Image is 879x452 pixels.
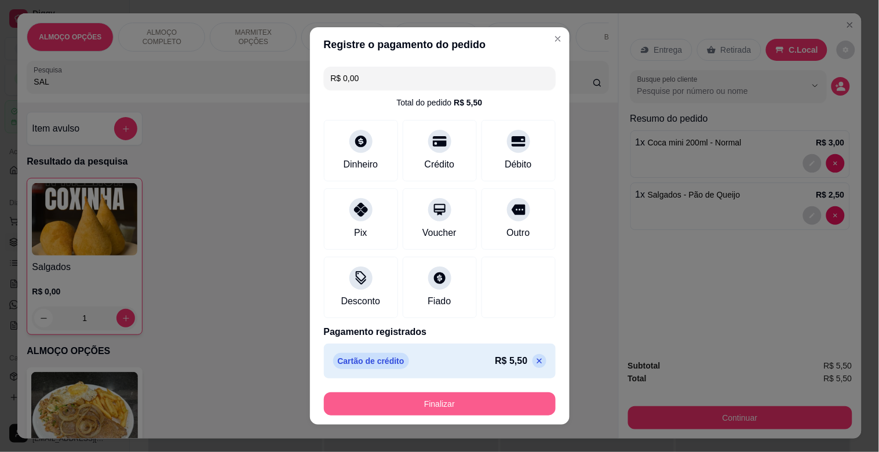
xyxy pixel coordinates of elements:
div: Crédito [425,158,455,172]
div: Débito [505,158,531,172]
button: Close [549,30,567,48]
div: Fiado [428,294,451,308]
div: Outro [506,226,530,240]
p: R$ 5,50 [495,354,527,368]
div: Voucher [422,226,457,240]
p: Cartão de crédito [333,353,409,369]
input: Ex.: hambúrguer de cordeiro [331,67,549,90]
div: R$ 5,50 [454,97,482,108]
div: Pix [354,226,367,240]
button: Finalizar [324,392,556,415]
div: Dinheiro [344,158,378,172]
header: Registre o pagamento do pedido [310,27,570,62]
div: Desconto [341,294,381,308]
p: Pagamento registrados [324,325,556,339]
div: Total do pedido [396,97,482,108]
